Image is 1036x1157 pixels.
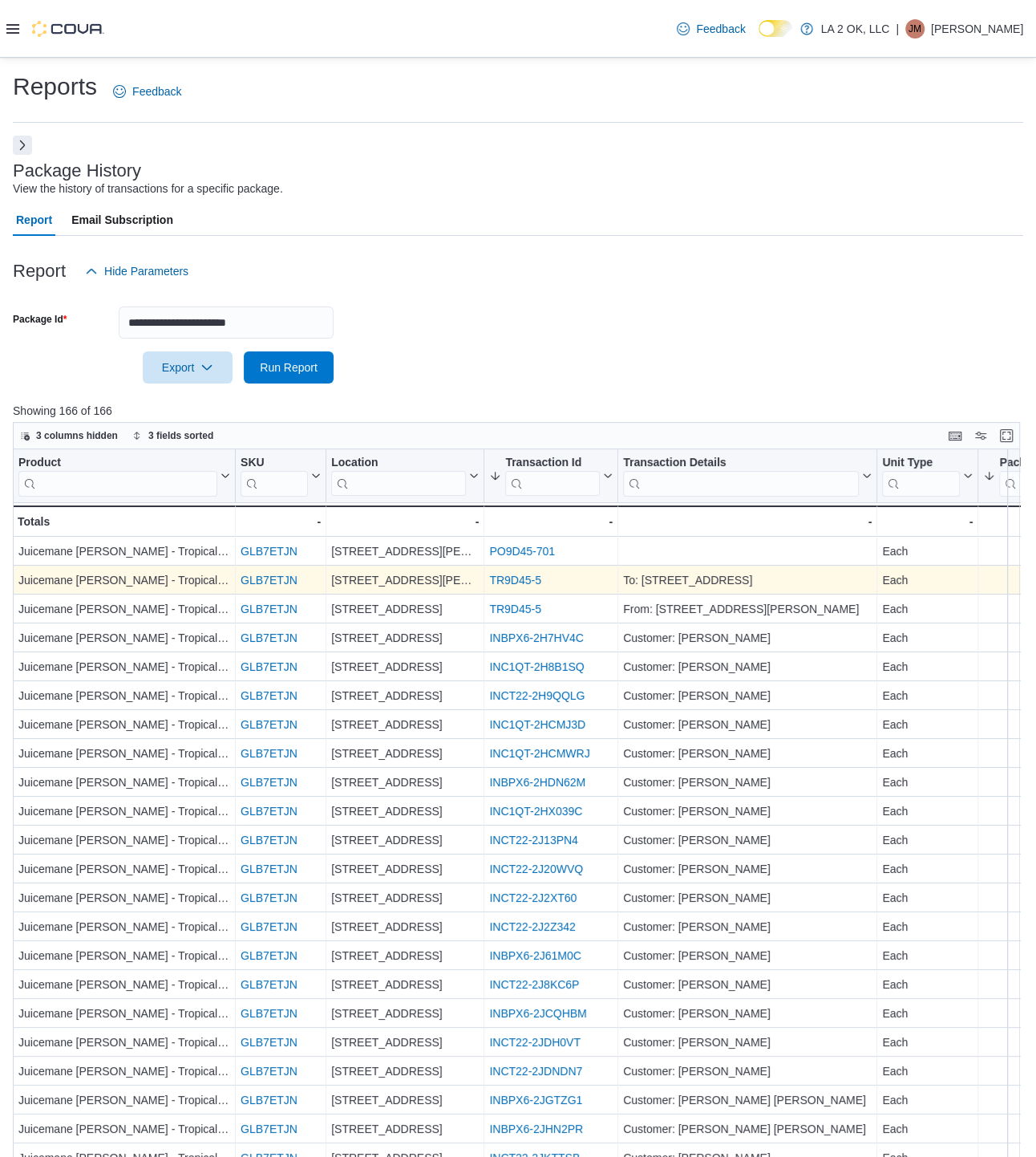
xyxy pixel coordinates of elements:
[331,657,479,676] div: [STREET_ADDRESS]
[331,542,479,561] div: [STREET_ADDRESS][PERSON_NAME]
[489,891,577,904] a: INCT22-2J2XT60
[623,975,872,994] div: Customer: [PERSON_NAME]
[489,574,541,587] a: TR9D45-5
[13,313,67,326] label: Package Id
[13,71,97,103] h1: Reports
[241,1007,297,1020] a: GLB7ETJN
[331,859,479,879] div: [STREET_ADDRESS]
[489,603,541,615] a: TR9D45-5
[143,351,233,384] button: Export
[882,830,973,850] div: Each
[331,888,479,907] div: [STREET_ADDRESS]
[623,744,872,763] div: Customer: [PERSON_NAME]
[882,456,960,497] div: Unit Type
[13,403,1030,419] p: Showing 166 of 166
[623,802,872,821] div: Customer: [PERSON_NAME]
[71,204,173,236] span: Email Subscription
[623,628,872,648] div: Customer: [PERSON_NAME]
[882,628,973,648] div: Each
[882,456,973,497] button: Unit Type
[18,773,230,792] div: Juicemane [PERSON_NAME] - Tropical [PERSON_NAME]
[489,776,585,789] a: INBPX6-2HDN62M
[489,660,584,673] a: INC1QT-2H8B1SQ
[18,715,230,734] div: Juicemane [PERSON_NAME] - Tropical [PERSON_NAME]
[882,512,973,531] div: -
[909,19,921,39] span: JM
[241,456,308,471] div: SKU
[331,715,479,734] div: [STREET_ADDRESS]
[882,657,973,676] div: Each
[882,975,973,994] div: Each
[489,863,583,875] a: INCT22-2J20WVQ
[489,949,581,962] a: INBPX6-2J61M0C
[882,946,973,965] div: Each
[931,19,1023,39] p: [PERSON_NAME]
[905,19,925,39] div: Jieann M
[623,1119,872,1139] div: Customer: [PERSON_NAME] [PERSON_NAME]
[623,715,872,734] div: Customer: [PERSON_NAME]
[670,13,751,45] a: Feedback
[623,599,872,619] div: From: [STREET_ADDRESS][PERSON_NAME]
[13,136,32,155] button: Next
[152,351,223,384] span: Export
[331,1062,479,1081] div: [STREET_ADDRESS]
[489,1036,581,1049] a: INCT22-2JDH0VT
[331,599,479,619] div: [STREET_ADDRESS]
[505,456,600,471] div: Transaction Id
[18,946,230,965] div: Juicemane [PERSON_NAME] - Tropical [PERSON_NAME]
[18,975,230,994] div: Juicemane [PERSON_NAME] - Tropical [PERSON_NAME]
[18,628,230,648] div: Juicemane [PERSON_NAME] - Tropical [PERSON_NAME]
[241,1036,297,1049] a: GLB7ETJN
[759,20,792,37] input: Dark Mode
[18,859,230,879] div: Juicemane [PERSON_NAME] - Tropical [PERSON_NAME]
[16,204,52,236] span: Report
[882,1090,973,1110] div: Each
[18,744,230,763] div: Juicemane [PERSON_NAME] - Tropical [PERSON_NAME]
[241,891,297,904] a: GLB7ETJN
[18,512,230,531] div: Totals
[14,426,124,445] button: 3 columns hidden
[489,718,585,731] a: INC1QT-2HCMJ3D
[882,744,973,763] div: Each
[241,776,297,789] a: GLB7ETJN
[882,686,973,705] div: Each
[241,949,297,962] a: GLB7ETJN
[331,456,479,497] button: Location
[241,978,297,991] a: GLB7ETJN
[241,1065,297,1078] a: GLB7ETJN
[104,263,188,279] span: Hide Parameters
[331,1033,479,1052] div: [STREET_ADDRESS]
[882,1119,973,1139] div: Each
[331,744,479,763] div: [STREET_ADDRESS]
[18,802,230,821] div: Juicemane [PERSON_NAME] - Tropical [PERSON_NAME]
[489,920,575,933] a: INCT22-2J2Z342
[489,834,578,846] a: INCT22-2J13PN4
[945,426,965,445] button: Keyboard shortcuts
[489,512,613,531] div: -
[18,1004,230,1023] div: Juicemane [PERSON_NAME] - Tropical [PERSON_NAME]
[18,456,217,497] div: Product
[241,512,321,531] div: -
[489,689,585,702] a: INCT22-2H9QQLG
[18,686,230,705] div: Juicemane [PERSON_NAME] - Tropical [PERSON_NAME]
[241,689,297,702] a: GLB7ETJN
[18,1062,230,1081] div: Juicemane [PERSON_NAME] - Tropical [PERSON_NAME]
[505,456,600,497] div: Transaction Id URL
[241,747,297,760] a: GLB7ETJN
[241,660,297,673] a: GLB7ETJN
[18,1119,230,1139] div: Juicemane [PERSON_NAME] - Tropical [PERSON_NAME]
[971,426,990,445] button: Display options
[623,1033,872,1052] div: Customer: [PERSON_NAME]
[148,429,213,442] span: 3 fields sorted
[18,456,230,497] button: Product
[759,37,759,38] span: Dark Mode
[18,1090,230,1110] div: Juicemane [PERSON_NAME] - Tropical [PERSON_NAME]
[623,946,872,965] div: Customer: [PERSON_NAME]
[331,975,479,994] div: [STREET_ADDRESS]
[489,1007,586,1020] a: INBPX6-2JCQHBM
[331,830,479,850] div: [STREET_ADDRESS]
[331,802,479,821] div: [STREET_ADDRESS]
[331,628,479,648] div: [STREET_ADDRESS]
[882,859,973,879] div: Each
[331,1090,479,1110] div: [STREET_ADDRESS]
